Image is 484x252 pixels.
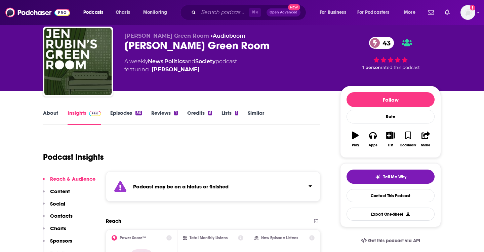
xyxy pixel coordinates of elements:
[362,65,381,70] span: 1 person
[174,111,177,115] div: 1
[187,5,313,20] div: Search podcasts, credits, & more...
[364,127,381,151] button: Apps
[400,143,416,147] div: Bookmark
[347,189,435,202] a: Contact This Podcast
[135,111,142,115] div: 86
[270,11,297,14] span: Open Advanced
[261,236,298,240] h2: New Episode Listens
[249,8,261,17] span: ⌘ K
[50,225,66,231] p: Charts
[50,213,73,219] p: Contacts
[83,8,103,17] span: Podcasts
[50,201,65,207] p: Social
[235,111,238,115] div: 1
[124,33,209,39] span: [PERSON_NAME] Green Room
[68,110,101,125] a: InsightsPodchaser Pro
[442,7,452,18] a: Show notifications dropdown
[110,110,142,125] a: Episodes86
[353,7,399,18] button: open menu
[347,127,364,151] button: Play
[43,152,104,162] h1: Podcast Insights
[43,176,95,188] button: Reach & Audience
[381,65,420,70] span: rated this podcast
[375,174,380,180] img: tell me why sparkle
[44,28,112,95] img: Jen Rubin's Green Room
[187,110,212,125] a: Credits6
[369,143,377,147] div: Apps
[382,127,399,151] button: List
[248,110,264,125] a: Similar
[50,188,70,194] p: Content
[388,143,393,147] div: List
[116,8,130,17] span: Charts
[208,111,212,115] div: 6
[89,111,101,116] img: Podchaser Pro
[185,58,195,65] span: and
[50,238,72,244] p: Sponsors
[320,8,346,17] span: For Business
[383,174,406,180] span: Tell Me Why
[399,7,424,18] button: open menu
[213,33,245,39] a: Audioboom
[421,143,430,147] div: Share
[425,7,437,18] a: Show notifications dropdown
[368,238,420,244] span: Get this podcast via API
[221,110,238,125] a: Lists1
[43,213,73,225] button: Contacts
[460,5,475,20] img: User Profile
[347,92,435,107] button: Follow
[404,8,415,17] span: More
[163,58,164,65] span: ,
[106,172,320,202] section: Click to expand status details
[111,7,134,18] a: Charts
[347,110,435,123] div: Rate
[190,236,228,240] h2: Total Monthly Listens
[164,58,185,65] a: Politics
[399,127,417,151] button: Bookmark
[417,127,435,151] button: Share
[347,170,435,184] button: tell me why sparkleTell Me Why
[199,7,249,18] input: Search podcasts, credits, & more...
[460,5,475,20] button: Show profile menu
[288,4,300,10] span: New
[356,232,426,249] a: Get this podcast via API
[460,5,475,20] span: Logged in as anyalola
[152,66,200,74] a: [PERSON_NAME]
[120,236,146,240] h2: Power Score™
[43,238,72,250] button: Sponsors
[124,66,237,74] span: featuring
[148,58,163,65] a: News
[357,8,390,17] span: For Podcasters
[143,8,167,17] span: Monitoring
[369,37,394,49] a: 43
[50,176,95,182] p: Reach & Audience
[211,33,245,39] span: •
[106,218,121,224] h2: Reach
[43,201,65,213] button: Social
[138,7,176,18] button: open menu
[5,6,70,19] img: Podchaser - Follow, Share and Rate Podcasts
[43,110,58,125] a: About
[43,188,70,201] button: Content
[79,7,112,18] button: open menu
[315,7,355,18] button: open menu
[151,110,177,125] a: Reviews1
[470,5,475,10] svg: Add a profile image
[124,58,237,74] div: A weekly podcast
[267,8,300,16] button: Open AdvancedNew
[133,183,229,190] strong: Podcast may be on a hiatus or finished
[352,143,359,147] div: Play
[347,208,435,221] button: Export One-Sheet
[195,58,215,65] a: Society
[43,225,66,238] button: Charts
[340,33,441,74] div: 43 1 personrated this podcast
[376,37,394,49] span: 43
